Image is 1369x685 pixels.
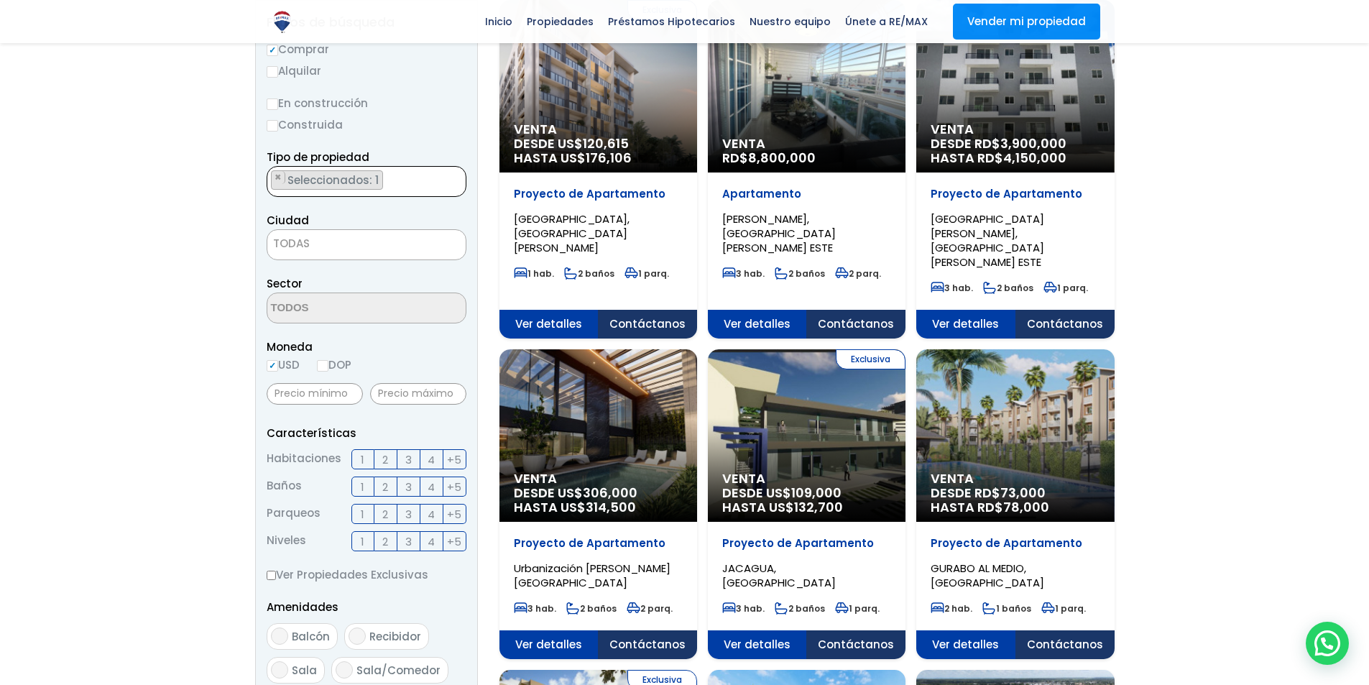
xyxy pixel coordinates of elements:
span: Venta [514,122,683,137]
span: 4 [428,478,435,496]
span: 2 [382,505,388,523]
input: Precio mínimo [267,383,363,405]
p: Proyecto de Apartamento [931,536,1100,551]
span: 1 parq. [624,267,669,280]
input: Construida [267,120,278,132]
span: JACAGUA, [GEOGRAPHIC_DATA] [722,561,836,590]
span: Inicio [478,11,520,32]
span: Préstamos Hipotecarios [601,11,742,32]
label: Comprar [267,40,466,58]
input: USD [267,360,278,372]
span: Ciudad [267,213,309,228]
span: 4 [428,533,435,551]
a: Exclusiva Venta DESDE US$109,000 HASTA US$132,700 Proyecto de Apartamento JACAGUA, [GEOGRAPHIC_DA... [708,349,905,659]
span: Propiedades [520,11,601,32]
span: 1 [361,505,364,523]
span: 2 [382,478,388,496]
span: 4 [428,505,435,523]
span: 8,800,000 [748,149,816,167]
span: 4,150,000 [1003,149,1066,167]
p: Proyecto de Apartamento [514,536,683,551]
span: × [451,171,458,184]
span: Exclusiva [836,349,905,369]
span: Contáctanos [806,310,905,339]
textarea: Search [267,293,407,324]
span: 2 baños [983,282,1033,294]
input: Ver Propiedades Exclusivas [267,571,276,580]
span: HASTA US$ [514,500,683,515]
span: Sala/Comedor [356,663,441,678]
span: 1 [361,451,364,469]
span: Ver detalles [916,310,1015,339]
span: GURABO AL MEDIO, [GEOGRAPHIC_DATA] [931,561,1044,590]
span: Habitaciones [267,449,341,469]
span: +5 [447,533,461,551]
span: DESDE RD$ [931,486,1100,515]
span: 3 hab. [931,282,973,294]
span: Sala [292,663,317,678]
label: Construida [267,116,466,134]
span: +5 [447,451,461,469]
span: Únete a RE/MAX [838,11,935,32]
p: Proyecto de Apartamento [931,187,1100,201]
span: 2 parq. [835,267,881,280]
span: 3 hab. [722,602,765,615]
span: Contáctanos [1015,630,1115,659]
span: 3,900,000 [1000,134,1066,152]
span: DESDE US$ [514,137,683,165]
span: Nuestro equipo [742,11,838,32]
span: 73,000 [1000,484,1046,502]
input: Precio máximo [370,383,466,405]
span: × [275,171,282,184]
span: 3 [405,505,412,523]
span: TODAS [273,236,310,251]
span: Venta [931,122,1100,137]
span: 2 [382,451,388,469]
span: HASTA US$ [514,151,683,165]
span: 2 parq. [627,602,673,615]
span: Contáctanos [598,310,697,339]
span: DESDE US$ [722,486,891,515]
span: 2 hab. [931,602,972,615]
span: Venta [722,137,891,151]
li: APARTAMENTO [271,170,383,190]
span: 1 [361,478,364,496]
button: Remove item [272,171,285,184]
p: Características [267,424,466,442]
span: 3 [405,451,412,469]
input: Recibidor [349,627,366,645]
span: Sector [267,276,303,291]
span: Contáctanos [806,630,905,659]
span: 3 hab. [722,267,765,280]
span: 4 [428,451,435,469]
span: 3 [405,478,412,496]
span: 1 parq. [1041,602,1086,615]
button: Remove all items [450,170,458,185]
span: Baños [267,477,302,497]
textarea: Search [267,167,275,198]
span: Moneda [267,338,466,356]
label: Alquilar [267,62,466,80]
p: Apartamento [722,187,891,201]
span: 3 hab. [514,602,556,615]
span: +5 [447,505,461,523]
span: 78,000 [1003,498,1049,516]
input: En construcción [267,98,278,110]
span: 314,500 [586,498,636,516]
span: 2 baños [566,602,617,615]
span: [PERSON_NAME], [GEOGRAPHIC_DATA][PERSON_NAME] ESTE [722,211,836,255]
span: HASTA RD$ [931,151,1100,165]
span: Recibidor [369,629,421,644]
span: TODAS [267,234,466,254]
span: Ver detalles [708,310,807,339]
span: DESDE RD$ [931,137,1100,165]
a: Venta DESDE US$306,000 HASTA US$314,500 Proyecto de Apartamento Urbanización [PERSON_NAME][GEOGRA... [499,349,697,659]
span: TODAS [267,229,466,260]
span: Seleccionados: 1 [286,173,382,188]
p: Amenidades [267,598,466,616]
span: 2 baños [775,602,825,615]
p: Proyecto de Apartamento [514,187,683,201]
label: USD [267,356,300,374]
span: HASTA US$ [722,500,891,515]
a: Venta DESDE RD$73,000 HASTA RD$78,000 Proyecto de Apartamento GURABO AL MEDIO, [GEOGRAPHIC_DATA] ... [916,349,1114,659]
